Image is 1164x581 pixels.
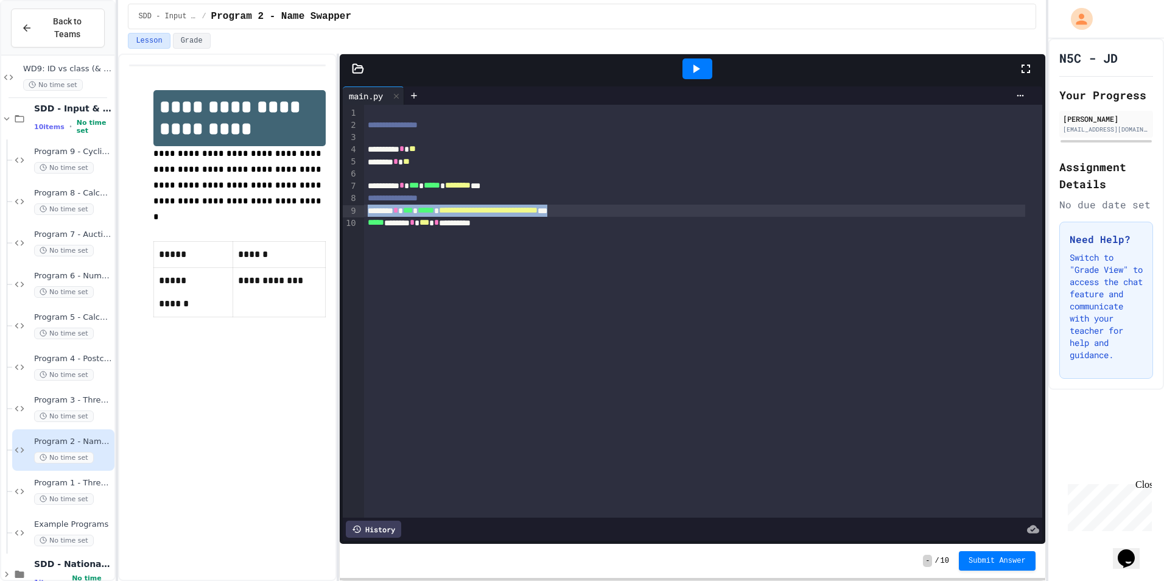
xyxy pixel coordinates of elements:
[346,521,401,538] div: History
[23,79,83,91] span: No time set
[1063,479,1152,531] iframe: chat widget
[34,286,94,298] span: No time set
[1063,125,1149,134] div: [EMAIL_ADDRESS][DOMAIN_NAME][PERSON_NAME]
[34,535,94,546] span: No time set
[1059,49,1118,66] h1: N5C - JD
[34,103,112,114] span: SDD - Input & Output, simple calculations
[138,12,197,21] span: SDD - Input & Output, simple calculations
[34,162,94,174] span: No time set
[343,90,389,102] div: main.py
[77,119,113,135] span: No time set
[5,5,84,77] div: Chat with us now!Close
[173,33,211,49] button: Grade
[969,556,1026,566] span: Submit Answer
[69,122,72,132] span: •
[343,132,358,144] div: 3
[34,452,94,463] span: No time set
[34,312,112,323] span: Program 5 - Calculate the area of a rectangle
[34,147,112,157] span: Program 9 - Cycling speed
[1070,232,1143,247] h3: Need Help?
[34,478,112,488] span: Program 1 - Three in, three out
[343,156,358,168] div: 5
[1059,158,1153,192] h2: Assignment Details
[23,64,112,74] span: WD9: ID vs class (& addressing)
[343,205,358,217] div: 9
[34,493,94,505] span: No time set
[1070,252,1143,361] p: Switch to "Grade View" to access the chat feature and communicate with your teacher for help and ...
[1059,197,1153,212] div: No due date set
[34,188,112,199] span: Program 8 - Calculating the atomic weight of [MEDICAL_DATA] (alkanes)
[34,410,94,422] span: No time set
[34,437,112,447] span: Program 2 - Name Swapper
[34,123,65,131] span: 10 items
[34,354,112,364] span: Program 4 - Postcode formatter
[34,519,112,530] span: Example Programs
[34,395,112,406] span: Program 3 - Three in, Three out (Formatted)
[34,271,112,281] span: Program 6 - Number generator
[1059,86,1153,104] h2: Your Progress
[34,230,112,240] span: Program 7 - Auction fee
[34,203,94,215] span: No time set
[941,556,949,566] span: 10
[343,168,358,180] div: 6
[343,107,358,119] div: 1
[934,556,939,566] span: /
[34,369,94,381] span: No time set
[343,144,358,156] div: 4
[343,119,358,132] div: 2
[343,217,358,230] div: 10
[34,558,112,569] span: SDD - National 4
[40,15,94,41] span: Back to Teams
[923,555,932,567] span: -
[11,9,105,48] button: Back to Teams
[128,33,170,49] button: Lesson
[34,328,94,339] span: No time set
[1113,532,1152,569] iframe: chat widget
[1058,5,1096,33] div: My Account
[343,192,358,205] div: 8
[343,86,404,105] div: main.py
[959,551,1036,571] button: Submit Answer
[343,180,358,192] div: 7
[202,12,206,21] span: /
[34,245,94,256] span: No time set
[211,9,351,24] span: Program 2 - Name Swapper
[1063,113,1149,124] div: [PERSON_NAME]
